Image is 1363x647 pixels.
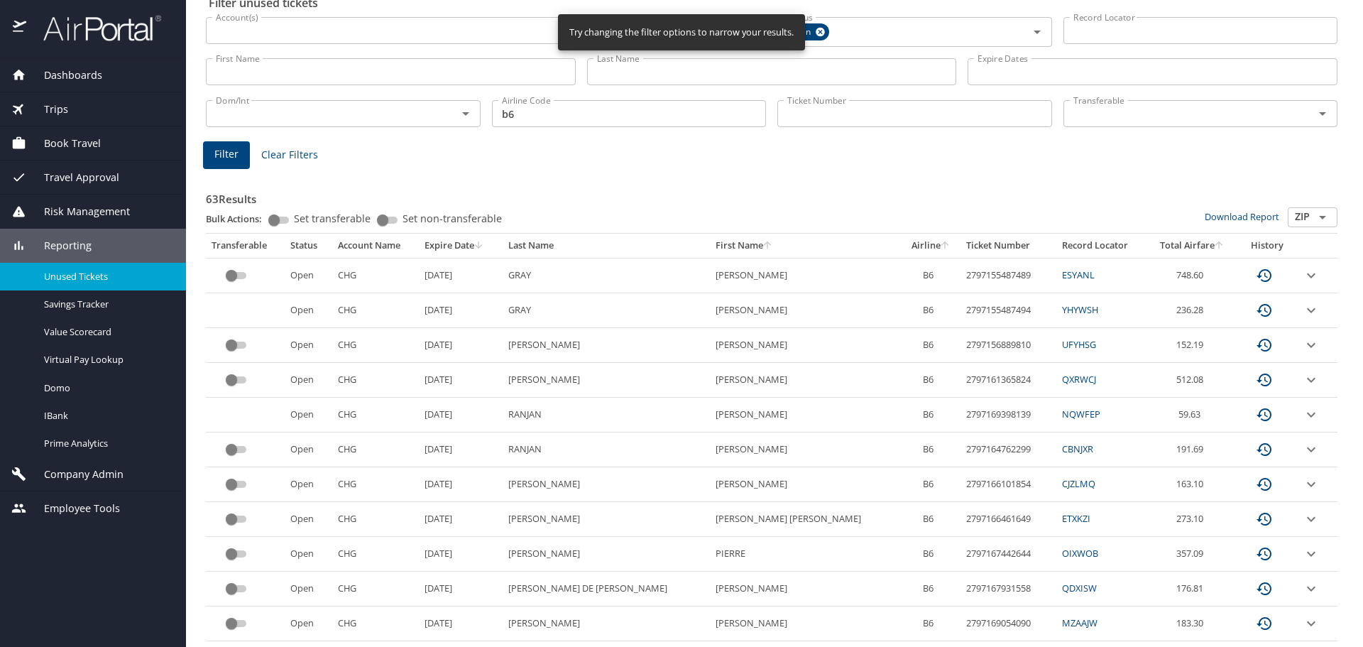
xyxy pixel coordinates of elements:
td: 2797166461649 [960,502,1056,537]
a: OIXWOB [1062,547,1098,560]
span: Dashboards [26,67,102,83]
a: CBNJXR [1062,442,1093,455]
span: Clear Filters [261,146,318,164]
td: 512.08 [1148,363,1237,398]
span: B6 [923,268,934,281]
span: Prime Analytics [44,437,169,450]
td: [PERSON_NAME] [710,363,902,398]
button: expand row [1303,337,1320,354]
td: [PERSON_NAME] [503,467,710,502]
span: B6 [923,582,934,594]
td: CHG [332,537,419,572]
td: 273.10 [1148,502,1237,537]
span: B6 [923,373,934,386]
img: airportal-logo.png [28,14,161,42]
td: [DATE] [419,467,503,502]
td: GRAY [503,293,710,328]
td: [PERSON_NAME] [503,502,710,537]
td: 748.60 [1148,258,1237,293]
p: Bulk Actions: [206,212,273,225]
td: 2797161365824 [960,363,1056,398]
td: [PERSON_NAME] [710,433,902,467]
td: Open [285,258,332,293]
td: [PERSON_NAME] [503,363,710,398]
td: CHG [332,328,419,363]
td: 183.30 [1148,607,1237,641]
td: CHG [332,363,419,398]
td: [DATE] [419,398,503,433]
td: [PERSON_NAME] [503,328,710,363]
td: Open [285,502,332,537]
h3: 63 Results [206,183,1337,207]
td: Open [285,537,332,572]
button: expand row [1303,615,1320,632]
span: B6 [923,442,934,455]
td: [DATE] [419,433,503,467]
a: CJZLMQ [1062,477,1095,490]
td: [DATE] [419,258,503,293]
td: [DATE] [419,328,503,363]
td: 2797167931558 [960,572,1056,607]
button: Open [456,104,476,124]
button: Clear Filters [256,142,324,168]
th: Status [285,234,332,258]
td: RANJAN [503,433,710,467]
td: [DATE] [419,607,503,641]
td: [DATE] [419,572,503,607]
td: 191.69 [1148,433,1237,467]
span: Value Scorecard [44,325,169,339]
td: Open [285,467,332,502]
span: Reporting [26,238,92,254]
span: Employee Tools [26,501,120,516]
span: Travel Approval [26,170,119,185]
td: 152.19 [1148,328,1237,363]
td: [PERSON_NAME] [710,293,902,328]
span: B6 [923,338,934,351]
a: QDXISW [1062,582,1097,594]
td: Open [285,398,332,433]
img: icon-airportal.png [13,14,28,42]
td: [PERSON_NAME] [710,467,902,502]
button: Filter [203,141,250,169]
th: Airline [901,234,960,258]
td: 2797155487489 [960,258,1056,293]
button: sort [941,241,951,251]
td: Open [285,433,332,467]
td: [PERSON_NAME] [710,607,902,641]
td: 236.28 [1148,293,1237,328]
a: UFYHSG [1062,338,1096,351]
button: sort [763,241,773,251]
td: 2797167442644 [960,537,1056,572]
button: Open [1313,104,1332,124]
td: 176.81 [1148,572,1237,607]
td: 2797169398139 [960,398,1056,433]
td: CHG [332,502,419,537]
button: Open [1027,22,1047,42]
a: Download Report [1205,210,1279,223]
button: expand row [1303,545,1320,562]
span: Unused Tickets [44,270,169,283]
span: B6 [923,547,934,560]
td: [PERSON_NAME] [710,328,902,363]
td: CHG [332,433,419,467]
span: Trips [26,102,68,117]
td: PIERRE [710,537,902,572]
td: RANJAN [503,398,710,433]
span: Company Admin [26,467,124,482]
td: [DATE] [419,293,503,328]
td: Open [285,572,332,607]
td: Open [285,607,332,641]
span: B6 [923,303,934,316]
td: CHG [332,398,419,433]
a: ESYANL [1062,268,1095,281]
button: expand row [1303,302,1320,319]
td: [PERSON_NAME] [503,537,710,572]
td: Open [285,328,332,363]
td: Open [285,363,332,398]
td: CHG [332,607,419,641]
button: expand row [1303,406,1320,423]
button: expand row [1303,476,1320,493]
a: ETXKZI [1062,512,1090,525]
span: Domo [44,381,169,395]
span: IBank [44,409,169,423]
